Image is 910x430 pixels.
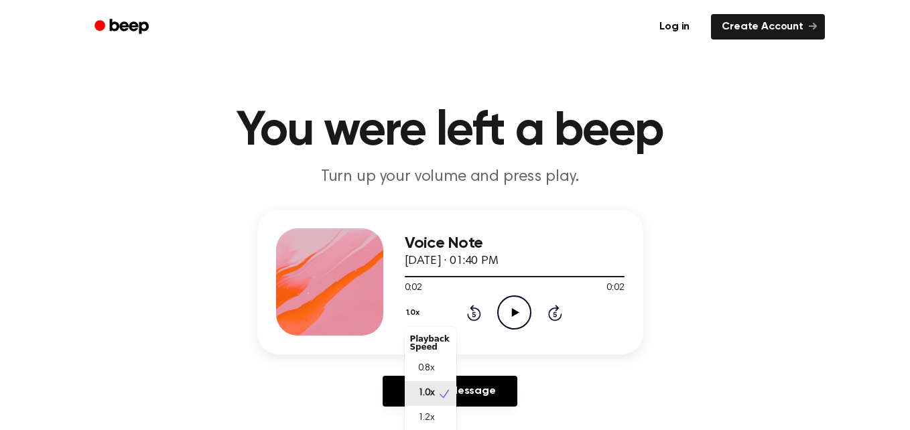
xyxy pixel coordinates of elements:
span: 0.8x [418,362,435,376]
span: 1.0x [418,386,435,401]
div: Playback Speed [405,330,456,356]
span: 1.2x [418,411,435,425]
button: 1.0x [405,301,425,324]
